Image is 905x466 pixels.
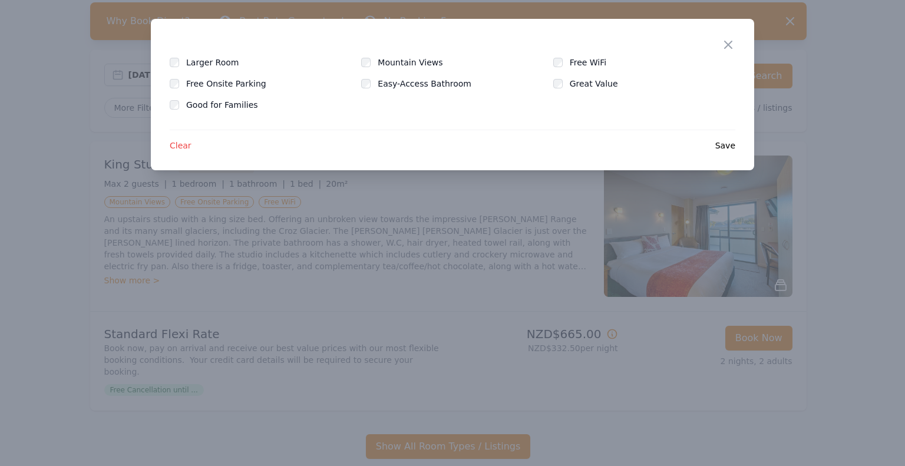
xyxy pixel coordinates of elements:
label: Larger Room [186,57,253,68]
label: Easy-Access Bathroom [378,78,485,90]
span: Clear [170,140,191,151]
label: Mountain Views [378,57,457,68]
label: Good for Families [186,99,272,111]
label: Free WiFi [570,57,621,68]
label: Great Value [570,78,632,90]
label: Free Onsite Parking [186,78,280,90]
span: Save [715,140,735,151]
